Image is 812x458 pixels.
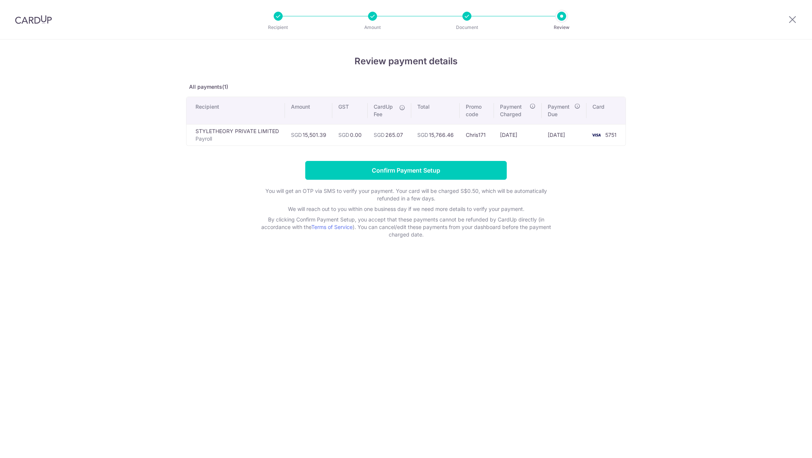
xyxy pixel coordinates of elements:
td: STYLETHEORY PRIVATE LIMITED [186,124,285,146]
span: 5751 [605,132,617,138]
span: Payment Charged [500,103,527,118]
p: By clicking Confirm Payment Setup, you accept that these payments cannot be refunded by CardUp di... [256,216,556,238]
span: SGD [417,132,428,138]
p: Payroll [195,135,279,143]
span: SGD [291,132,302,138]
p: Amount [345,24,400,31]
th: Card [586,97,626,124]
th: GST [332,97,368,124]
td: 15,501.39 [285,124,332,146]
p: Document [439,24,495,31]
img: <span class="translation_missing" title="translation missing: en.account_steps.new_confirm_form.b... [589,130,604,140]
p: All payments(1) [186,83,626,91]
span: SGD [338,132,349,138]
td: 0.00 [332,124,368,146]
span: Payment Due [548,103,572,118]
th: Amount [285,97,332,124]
img: CardUp [15,15,52,24]
th: Promo code [460,97,494,124]
span: SGD [374,132,385,138]
td: [DATE] [542,124,586,146]
p: We will reach out to you within one business day if we need more details to verify your payment. [256,205,556,213]
h4: Review payment details [186,55,626,68]
th: Total [411,97,460,124]
td: 265.07 [368,124,411,146]
span: CardUp Fee [374,103,395,118]
p: Recipient [250,24,306,31]
input: Confirm Payment Setup [305,161,507,180]
th: Recipient [186,97,285,124]
p: Review [534,24,589,31]
td: 15,766.46 [411,124,460,146]
td: [DATE] [494,124,542,146]
a: Terms of Service [311,224,353,230]
td: Chris171 [460,124,494,146]
p: You will get an OTP via SMS to verify your payment. Your card will be charged S$0.50, which will ... [256,187,556,202]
